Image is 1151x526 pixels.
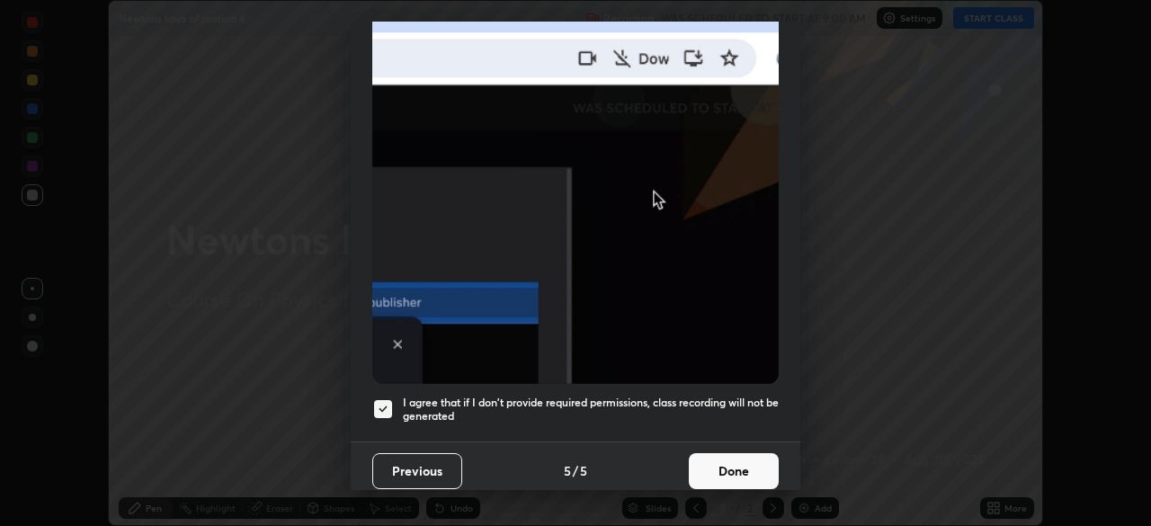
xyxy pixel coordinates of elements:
[689,453,779,489] button: Done
[580,461,587,480] h4: 5
[573,461,578,480] h4: /
[564,461,571,480] h4: 5
[372,453,462,489] button: Previous
[403,396,779,423] h5: I agree that if I don't provide required permissions, class recording will not be generated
